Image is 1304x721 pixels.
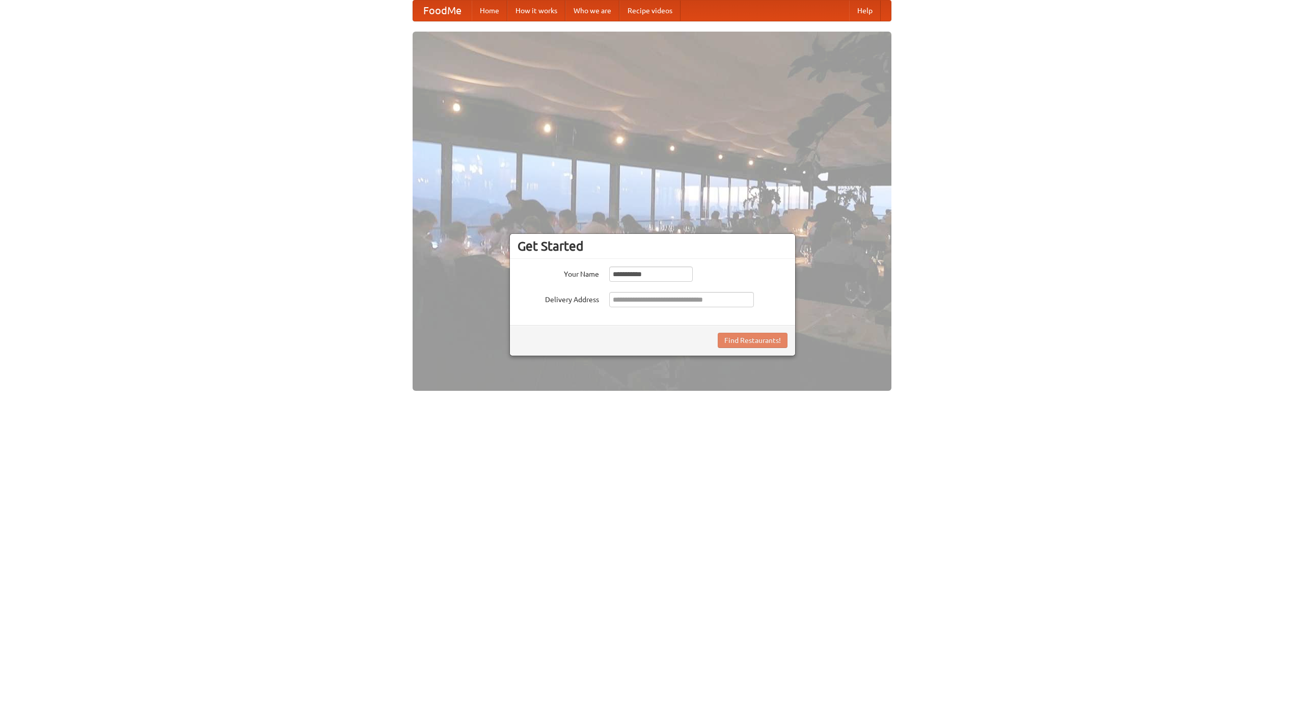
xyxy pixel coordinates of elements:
a: Who we are [565,1,619,21]
a: Help [849,1,881,21]
a: How it works [507,1,565,21]
label: Your Name [518,266,599,279]
label: Delivery Address [518,292,599,305]
button: Find Restaurants! [718,333,787,348]
a: Recipe videos [619,1,681,21]
h3: Get Started [518,238,787,254]
a: FoodMe [413,1,472,21]
a: Home [472,1,507,21]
